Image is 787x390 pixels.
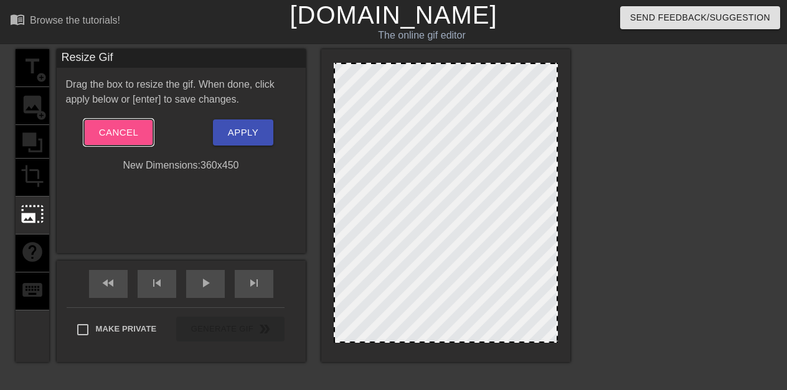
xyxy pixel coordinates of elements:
div: Browse the tutorials! [30,15,120,26]
button: Send Feedback/Suggestion [620,6,780,29]
a: [DOMAIN_NAME] [290,1,497,29]
span: skip_next [247,276,262,290]
span: Cancel [99,124,138,141]
div: Resize Gif [57,49,306,68]
button: Apply [213,119,273,146]
a: Browse the tutorials! [10,12,120,31]
span: Send Feedback/Suggestion [630,10,770,26]
span: play_arrow [198,276,213,290]
span: Make Private [96,323,157,335]
span: Apply [228,124,258,141]
span: menu_book [10,12,25,27]
span: photo_size_select_large [21,202,44,226]
div: The online gif editor [268,28,575,43]
span: skip_previous [149,276,164,290]
div: New Dimensions: 360 x 450 [57,158,306,173]
div: Drag the box to resize the gif. When done, click apply below or [enter] to save changes. [57,77,306,107]
button: Cancel [84,119,153,146]
span: fast_rewind [101,276,116,290]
